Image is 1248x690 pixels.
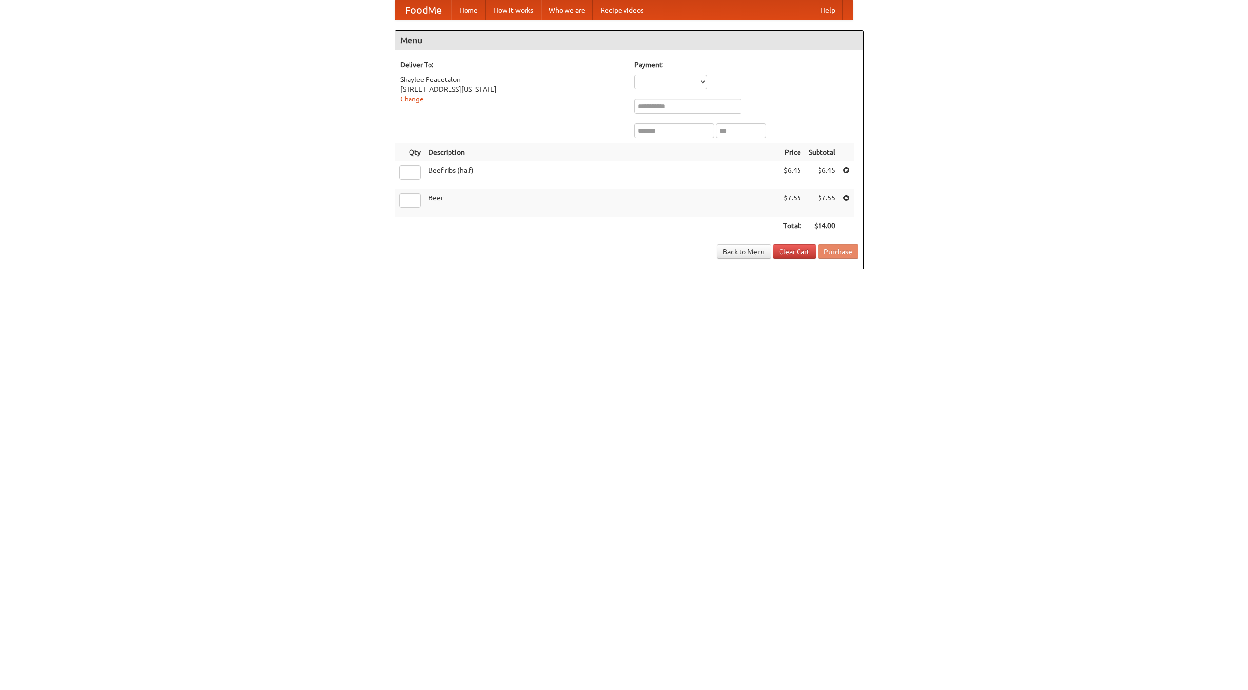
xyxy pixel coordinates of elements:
td: $7.55 [805,189,839,217]
a: Back to Menu [717,244,771,259]
a: How it works [486,0,541,20]
th: Subtotal [805,143,839,161]
div: [STREET_ADDRESS][US_STATE] [400,84,624,94]
a: FoodMe [395,0,451,20]
td: $6.45 [780,161,805,189]
th: $14.00 [805,217,839,235]
h4: Menu [395,31,863,50]
td: $7.55 [780,189,805,217]
h5: Deliver To: [400,60,624,70]
a: Recipe videos [593,0,651,20]
a: Clear Cart [773,244,816,259]
a: Who we are [541,0,593,20]
td: $6.45 [805,161,839,189]
td: Beer [425,189,780,217]
td: Beef ribs (half) [425,161,780,189]
a: Change [400,95,424,103]
th: Total: [780,217,805,235]
div: Shaylee Peacetalon [400,75,624,84]
th: Description [425,143,780,161]
th: Price [780,143,805,161]
button: Purchase [818,244,858,259]
th: Qty [395,143,425,161]
h5: Payment: [634,60,858,70]
a: Home [451,0,486,20]
a: Help [813,0,843,20]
